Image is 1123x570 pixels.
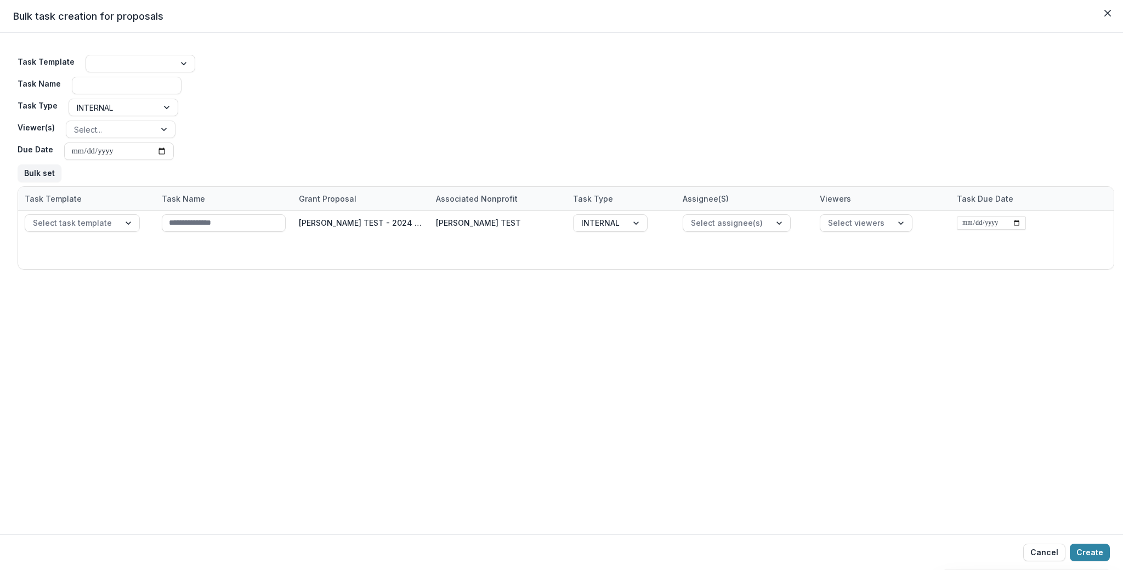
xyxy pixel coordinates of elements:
[813,187,950,210] div: Viewers
[155,187,292,210] div: Task Name
[1099,4,1116,22] button: Close
[18,78,61,89] label: Task Name
[429,187,566,210] div: Associated Nonprofit
[566,187,676,210] div: Task Type
[676,187,813,210] div: Assignee(s)
[566,193,620,204] div: Task Type
[18,187,155,210] div: Task Template
[1070,544,1110,561] button: Create
[813,193,858,204] div: Viewers
[676,193,735,204] div: Assignee(s)
[18,56,75,67] label: Task Template
[18,193,88,204] div: Task Template
[18,164,61,182] button: Bulk set
[18,100,58,111] label: Task Type
[950,193,1020,204] div: Task Due Date
[292,187,429,210] div: Grant Proposal
[1023,544,1065,561] button: Cancel
[18,122,55,133] label: Viewer(s)
[950,187,1033,210] div: Task Due Date
[18,144,53,155] label: Due Date
[429,193,524,204] div: Associated Nonprofit
[436,217,521,229] div: [PERSON_NAME] TEST
[155,193,212,204] div: Task Name
[292,193,363,204] div: Grant Proposal
[299,217,423,229] div: [PERSON_NAME] TEST - 2024 - form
